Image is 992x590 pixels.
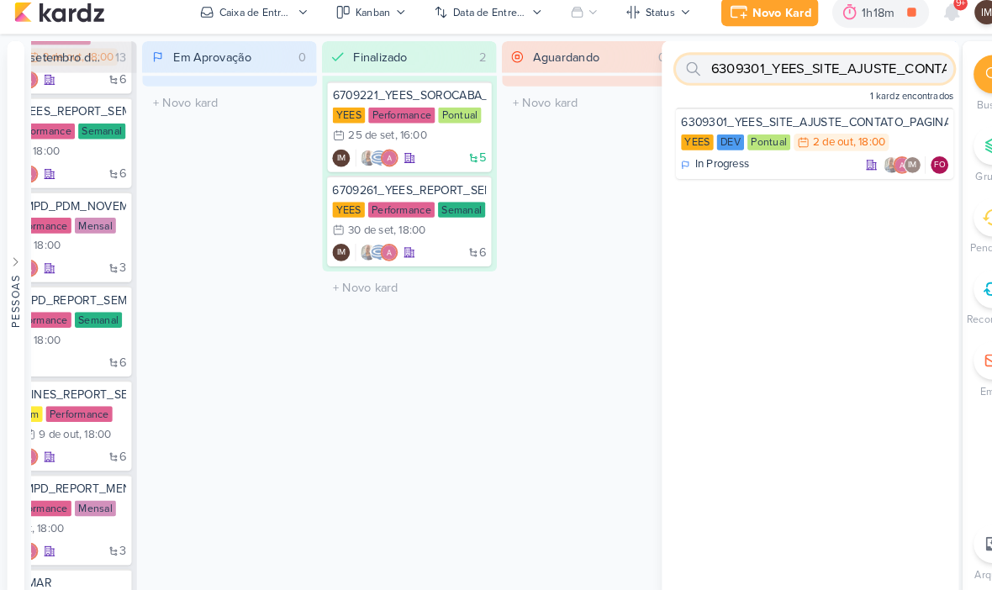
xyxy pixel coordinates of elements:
img: Caroline Traven De Andrade [356,244,373,261]
img: Iara Santos [346,153,363,170]
input: Busque por kardz [651,62,918,89]
span: 3 [115,534,122,545]
span: 6 [115,80,122,92]
div: Colaboradores: Iara Santos, Caroline Traven De Andrade, Alessandra Gomes [342,153,383,170]
img: Alessandra Gomes [860,160,877,176]
div: , 16:00 [380,134,411,145]
div: Performance [5,491,69,506]
li: Ctrl + F [926,62,985,118]
div: Isabella Machado Guimarães [320,244,337,261]
p: Email [944,378,968,393]
div: , 18:00 [77,422,108,433]
div: Isabella Machado Guimarães [320,153,337,170]
div: Responsável: Fabio Oliveira [896,160,913,176]
span: 5 [462,155,468,167]
span: 6 [115,352,122,364]
div: 13 [104,55,129,73]
div: 6309301_YEES_SITE_AJUSTE_CONTATO_PAGINA_REGIÕES [656,119,913,134]
div: Performance [355,113,419,128]
div: 0 [627,55,648,73]
p: FO [900,165,910,173]
p: IM [325,158,333,166]
img: Alessandra Gomes [367,244,383,261]
p: Recorrente [931,309,981,324]
div: Fabio Oliveira [896,160,913,176]
div: Colaboradores: Iara Santos, Caroline Traven De Andrade, Alessandra Gomes [342,244,383,261]
p: In Progress [669,160,721,176]
div: , 18:00 [379,225,410,236]
p: Buscar [941,103,972,118]
div: Performance [355,203,419,219]
div: YEES [320,113,351,128]
input: + Novo kard [314,274,475,298]
div: Isabella Machado Guimarães [938,9,962,33]
div: , 18:00 [28,240,59,251]
p: Grupos [939,171,973,187]
div: 6709261_YEES_REPORT_SEMANAL_COMERCIAL_30.09 [320,185,468,200]
div: 9 de out [38,422,77,433]
div: 1h18m [830,13,866,30]
p: IM [325,249,333,257]
div: 2 de out [783,141,821,152]
div: Performance [45,400,108,415]
div: Semanal [72,309,118,324]
div: Criador(a): Isabella Machado Guimarães [320,244,337,261]
div: Isabella Machado Guimarães [870,160,887,176]
div: Performance [8,128,72,143]
span: 6 [115,443,122,455]
p: Pendente [934,240,979,255]
div: Semanal [76,128,121,143]
div: 25 de set [335,134,380,145]
input: + Novo kard [487,96,648,120]
span: 6 [115,171,122,182]
span: 9+ [921,6,930,19]
button: Pessoas [7,49,24,583]
div: , 18:00 [27,150,58,161]
div: Pessoas [8,274,23,324]
div: YEES [320,203,351,219]
span: 3 [115,261,122,273]
button: Novo Kard [694,8,788,34]
div: Colaboradores: Iara Santos, Alessandra Gomes, Isabella Machado Guimarães [850,160,891,176]
div: In Progress [656,160,721,176]
p: Arquivo [938,555,974,570]
div: Pontual [720,139,761,154]
img: Iara Santos [850,160,867,176]
div: 0 [281,55,302,73]
img: Caroline Traven De Andrade [356,153,373,170]
div: , 18:00 [28,331,59,342]
p: IM [874,165,883,173]
span: 6 [462,246,468,258]
div: Pontual [422,113,463,128]
img: Iara Santos [346,244,363,261]
img: Alessandra Gomes [367,153,383,170]
div: Performance [5,219,69,234]
input: + Novo kard [140,96,302,120]
div: Mensal [72,491,112,506]
img: kardz.app [13,11,101,31]
div: 6709221_YEES_SOROCABA_AJUSTES_CAMPANHAS_MIA [320,94,468,109]
div: Mensal [72,219,112,234]
div: 2 [455,55,475,73]
p: IM [945,13,956,29]
div: Criador(a): Isabella Machado Guimarães [320,153,337,170]
div: Semanal [422,203,467,219]
div: 30 de set [335,225,379,236]
div: DEV [690,139,716,154]
div: , 18:00 [821,141,852,152]
span: 1 kardz encontrados [837,96,918,109]
div: Performance [5,309,69,324]
div: , 18:00 [31,513,62,524]
div: YEES [656,139,687,154]
div: Novo Kard [725,13,781,30]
